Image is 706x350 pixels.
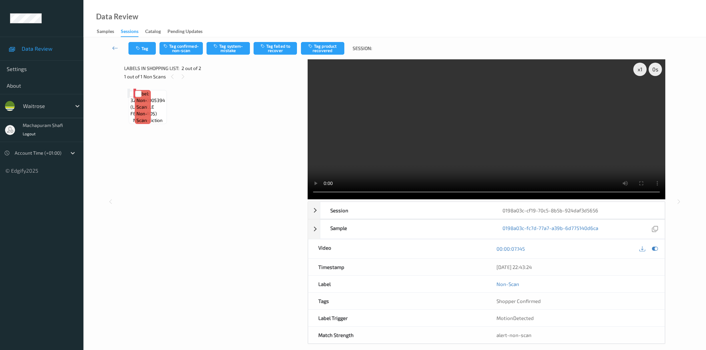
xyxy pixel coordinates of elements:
button: Tag failed to recover [254,42,297,55]
span: no-prediction [133,117,162,124]
div: x 1 [633,63,647,76]
div: Video [308,239,486,258]
span: non-scan [136,110,149,124]
a: Samples [97,27,121,36]
span: Label: 3296180005394 (LA VIEILLE FERME ROS) [130,90,165,117]
span: Labels in shopping list: [124,65,179,72]
button: Tag system-mistake [207,42,250,55]
button: Tag confirmed-non-scan [159,42,203,55]
span: Label: Non-Scan [136,90,149,110]
a: Catalog [145,27,167,36]
div: Match Strength [308,327,486,343]
button: Tag product recovered [301,42,344,55]
div: Timestamp [308,259,486,275]
div: 0198a03c-cf19-70c5-8b5b-924daf3d5656 [492,202,665,219]
a: Non-Scan [496,281,519,287]
div: [DATE] 22:43:24 [496,264,655,270]
span: Shopper Confirmed [496,298,541,304]
div: Session [320,202,492,219]
div: Catalog [145,28,161,36]
a: Sessions [121,27,145,37]
div: Sample [320,220,492,239]
div: Sessions [121,28,138,37]
div: Tags [308,293,486,309]
div: alert-non-scan [496,332,655,338]
a: Pending Updates [167,27,209,36]
button: Tag [128,42,156,55]
div: Sample0198a03c-fc7d-77a7-a39b-6d775140d6ca [308,219,665,239]
span: 2 out of 2 [182,65,201,72]
div: Label [308,276,486,292]
div: Label Trigger [308,310,486,326]
div: 1 out of 1 Non Scans [124,72,303,81]
a: 0198a03c-fc7d-77a7-a39b-6d775140d6ca [502,225,598,234]
div: Data Review [96,13,138,20]
span: Session: [353,45,372,52]
div: MotionDetected [486,310,665,326]
a: 00:00:07.145 [496,245,525,252]
div: Samples [97,28,114,36]
div: Pending Updates [167,28,203,36]
div: 0 s [649,63,662,76]
div: Session0198a03c-cf19-70c5-8b5b-924daf3d5656 [308,202,665,219]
